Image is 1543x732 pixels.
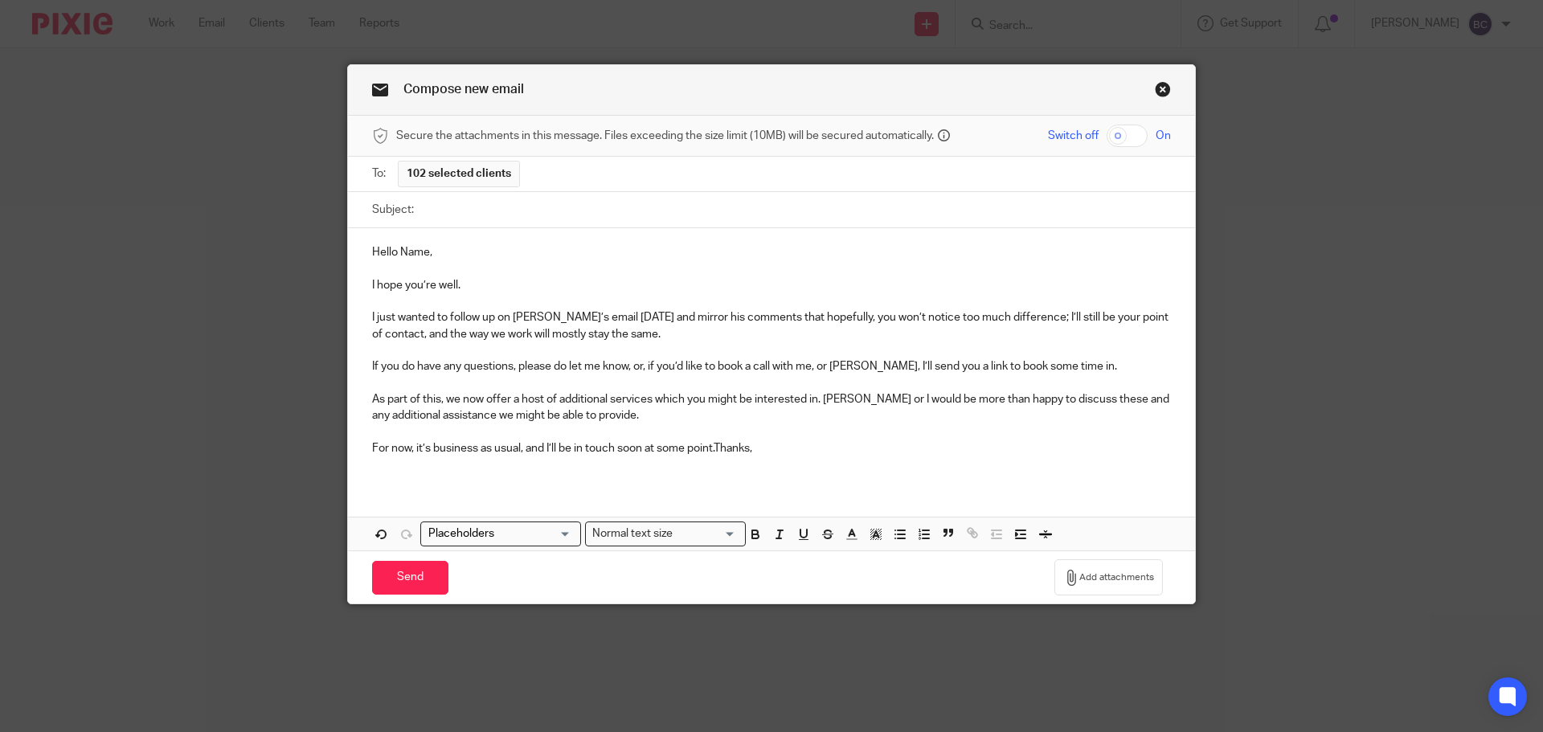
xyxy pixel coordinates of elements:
[372,440,1171,456] p: For now, it’s business as usual, and I’ll be in touch soon at some point.Thanks,
[678,525,736,542] input: Search for option
[372,309,1171,342] p: I just wanted to follow up on [PERSON_NAME]’s email [DATE] and mirror his comments that hopefully...
[423,525,571,542] input: Search for option
[372,277,1171,293] p: I hope you’re well.
[1155,81,1171,103] a: Close this dialog window
[1048,128,1099,144] span: Switch off
[372,166,390,182] label: To:
[396,128,934,144] span: Secure the attachments in this message. Files exceeding the size limit (10MB) will be secured aut...
[420,521,581,546] div: Placeholders
[1054,559,1163,595] button: Add attachments
[420,521,581,546] div: Search for option
[585,521,746,546] div: Text styles
[1079,571,1154,584] span: Add attachments
[372,391,1171,424] p: As part of this, we now offer a host of additional services which you might be interested in. [PE...
[372,244,1171,260] p: Hello Name,
[407,166,511,182] span: 102 selected clients
[403,83,524,96] span: Compose new email
[585,521,746,546] div: Search for option
[372,202,414,218] label: Subject:
[372,358,1171,374] p: If you do have any questions, please do let me know, or, if you’d like to book a call with me, or...
[1156,128,1171,144] span: On
[372,561,448,595] input: Send
[589,525,677,542] span: Normal text size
